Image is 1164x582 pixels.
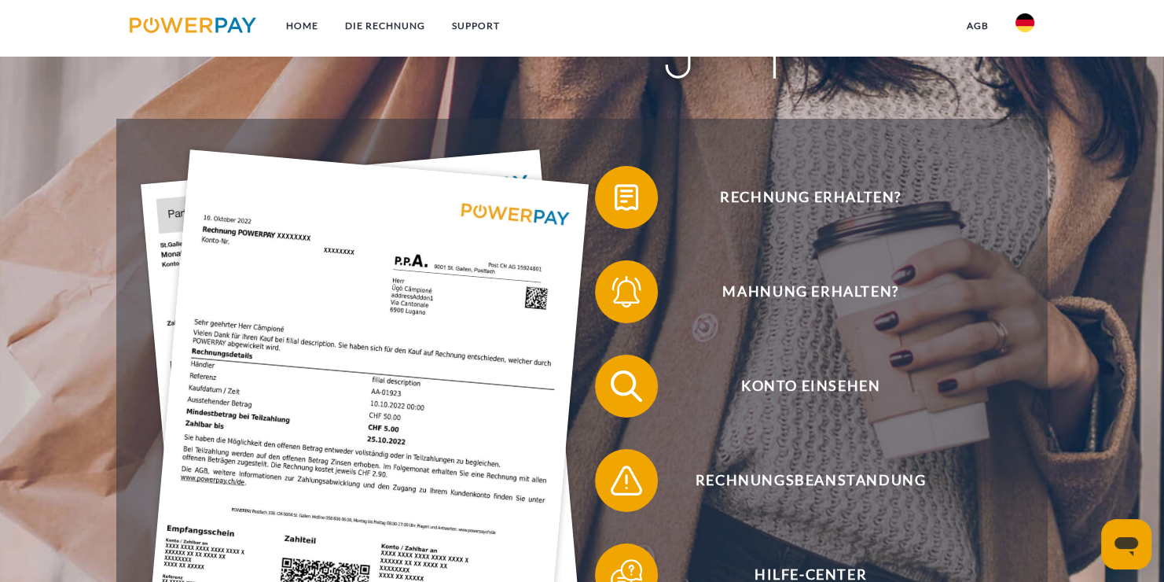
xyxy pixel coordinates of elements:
a: agb [953,12,1002,40]
img: qb_warning.svg [607,461,646,500]
img: qb_bill.svg [607,178,646,217]
img: qb_search.svg [607,367,646,406]
button: Rechnung erhalten? [595,166,1004,229]
img: logo-powerpay.svg [130,17,256,33]
span: Konto einsehen [618,355,1003,418]
a: Home [273,12,332,40]
button: Rechnungsbeanstandung [595,449,1004,512]
span: Mahnung erhalten? [618,260,1003,323]
span: Rechnungsbeanstandung [618,449,1003,512]
iframe: Schaltfläche zum Öffnen des Messaging-Fensters [1101,519,1151,569]
img: de [1015,13,1034,32]
button: Konto einsehen [595,355,1004,418]
img: qb_bell.svg [607,272,646,311]
a: SUPPORT [439,12,513,40]
span: Rechnung erhalten? [618,166,1003,229]
a: DIE RECHNUNG [332,12,439,40]
button: Mahnung erhalten? [595,260,1004,323]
